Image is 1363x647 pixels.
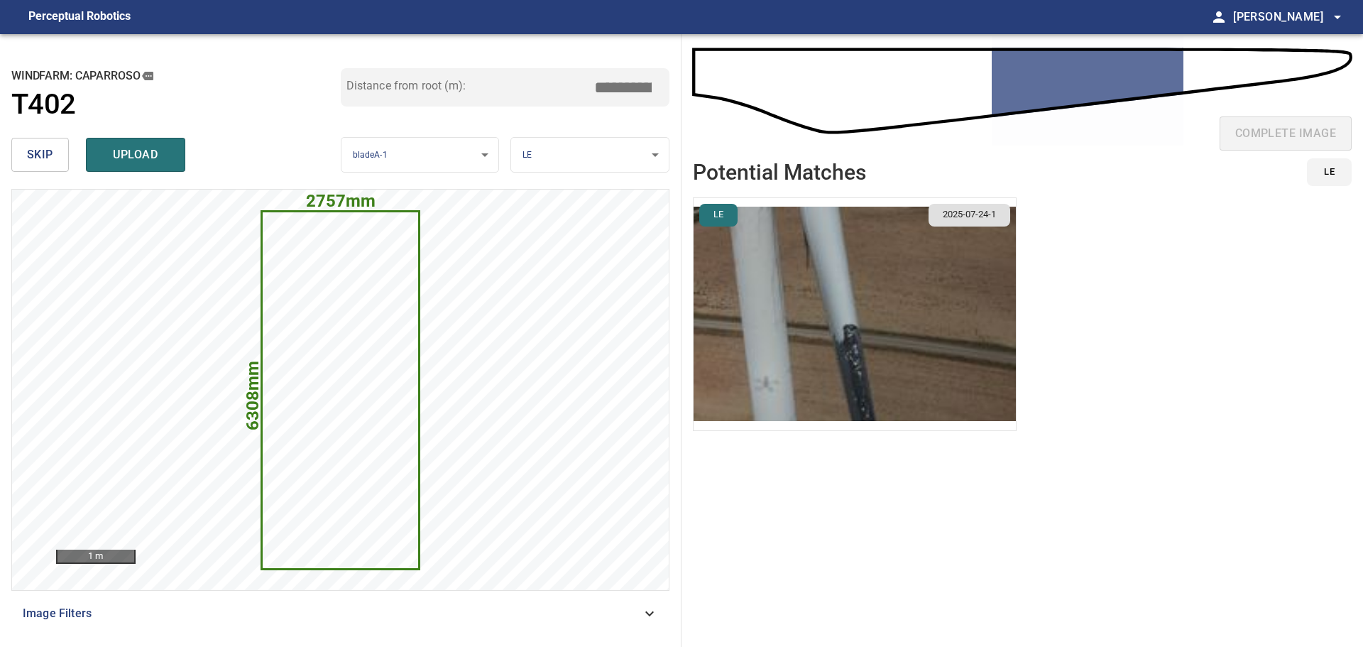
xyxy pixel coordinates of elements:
span: skip [27,145,53,165]
button: copy message details [140,68,155,84]
img: Caparroso/T402/2025-07-24-1/2025-07-24-1/inspectionData/image93wp101.jpg [694,198,1016,430]
figcaption: Perceptual Robotics [28,6,131,28]
a: T402 [11,88,341,121]
button: skip [11,138,69,172]
span: [PERSON_NAME] [1233,7,1346,27]
text: 6308mm [243,361,263,430]
div: bladeA-1 [341,137,499,173]
button: LE [699,204,738,227]
span: LE [522,150,532,160]
span: arrow_drop_down [1329,9,1346,26]
div: id [1298,158,1352,186]
button: upload [86,138,185,172]
div: Image Filters [11,597,669,631]
span: 2025-07-24-1 [934,208,1005,222]
label: Distance from root (m): [346,80,466,92]
text: 2757mm [306,191,376,211]
h2: windfarm: Caparroso [11,68,341,84]
h1: T402 [11,88,76,121]
button: LE [1307,158,1352,186]
span: bladeA-1 [353,150,388,160]
span: LE [705,208,732,222]
span: person [1210,9,1227,26]
span: LE [1324,164,1335,180]
button: [PERSON_NAME] [1227,3,1346,31]
h2: Potential Matches [693,161,866,184]
div: LE [511,137,669,173]
span: upload [102,145,170,165]
span: Image Filters [23,605,641,622]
